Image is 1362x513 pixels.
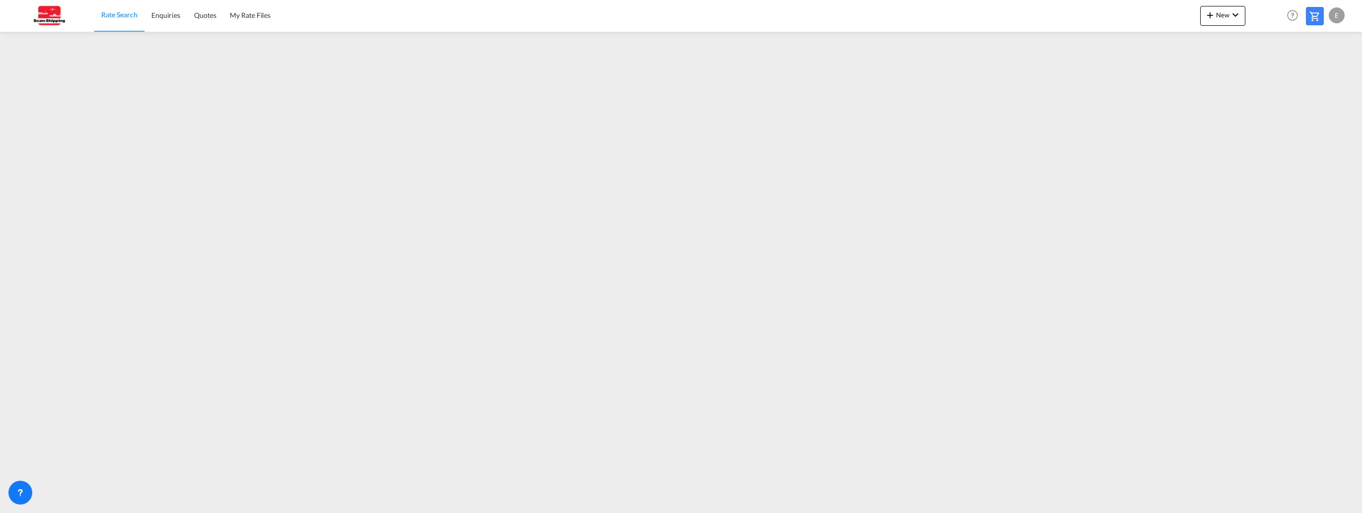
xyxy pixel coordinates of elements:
[1200,6,1245,26] button: icon-plus 400-fgNewicon-chevron-down
[194,11,216,19] span: Quotes
[1284,7,1306,25] div: Help
[101,10,137,19] span: Rate Search
[1329,7,1345,23] div: E
[1204,9,1216,21] md-icon: icon-plus 400-fg
[151,11,180,19] span: Enquiries
[15,4,82,27] img: 123b615026f311ee80dabbd30bc9e10f.jpg
[1204,11,1241,19] span: New
[1229,9,1241,21] md-icon: icon-chevron-down
[230,11,271,19] span: My Rate Files
[1284,7,1301,24] span: Help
